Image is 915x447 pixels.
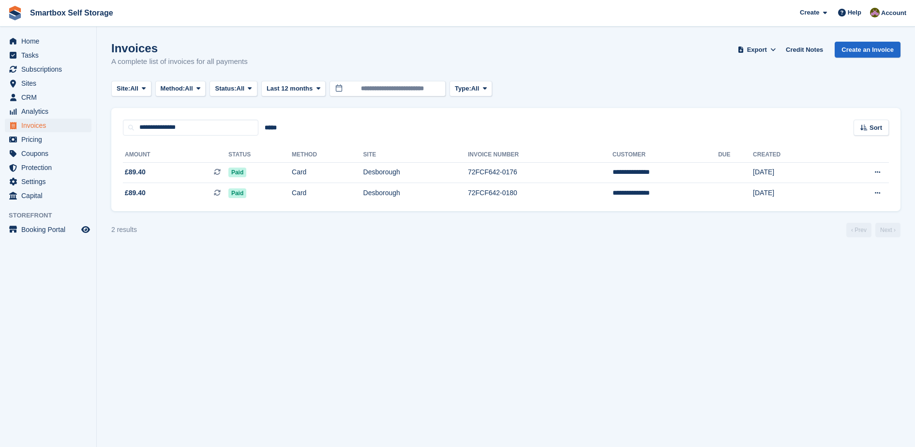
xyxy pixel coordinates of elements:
span: Coupons [21,147,79,160]
a: menu [5,223,91,236]
a: Next [875,223,900,237]
span: Type: [455,84,471,93]
span: Status: [215,84,236,93]
span: Pricing [21,133,79,146]
span: Create [800,8,819,17]
span: Paid [228,168,246,177]
th: Status [228,147,292,163]
nav: Page [844,223,902,237]
td: Desborough [363,162,468,183]
td: Card [292,183,363,203]
span: Account [881,8,906,18]
span: Help [848,8,861,17]
span: £89.40 [125,188,146,198]
a: Credit Notes [782,42,827,58]
button: Export [735,42,778,58]
button: Type: All [450,81,492,97]
p: A complete list of invoices for all payments [111,56,248,67]
div: 2 results [111,225,137,235]
span: CRM [21,91,79,104]
a: menu [5,105,91,118]
span: Sort [870,123,882,133]
span: Home [21,34,79,48]
span: All [185,84,193,93]
span: Method: [161,84,185,93]
span: Site: [117,84,130,93]
th: Created [753,147,831,163]
a: menu [5,161,91,174]
a: Create an Invoice [835,42,900,58]
span: All [237,84,245,93]
a: menu [5,34,91,48]
span: All [471,84,480,93]
span: Subscriptions [21,62,79,76]
span: Analytics [21,105,79,118]
a: menu [5,91,91,104]
a: Preview store [80,224,91,235]
th: Amount [123,147,228,163]
span: Storefront [9,211,96,220]
a: menu [5,147,91,160]
th: Due [718,147,753,163]
a: menu [5,62,91,76]
button: Last 12 months [261,81,326,97]
span: Paid [228,188,246,198]
span: All [130,84,138,93]
td: [DATE] [753,183,831,203]
td: 72FCF642-0180 [468,183,613,203]
a: menu [5,48,91,62]
span: Invoices [21,119,79,132]
a: Smartbox Self Storage [26,5,117,21]
span: Export [747,45,767,55]
a: menu [5,119,91,132]
a: menu [5,133,91,146]
td: Desborough [363,183,468,203]
span: Tasks [21,48,79,62]
td: 72FCF642-0176 [468,162,613,183]
span: Booking Portal [21,223,79,236]
span: Settings [21,175,79,188]
button: Site: All [111,81,151,97]
span: Sites [21,77,79,90]
th: Invoice Number [468,147,613,163]
a: menu [5,77,91,90]
h1: Invoices [111,42,248,55]
button: Method: All [155,81,206,97]
th: Site [363,147,468,163]
td: [DATE] [753,162,831,183]
a: menu [5,175,91,188]
td: Card [292,162,363,183]
span: £89.40 [125,167,146,177]
a: menu [5,189,91,202]
span: Capital [21,189,79,202]
span: Protection [21,161,79,174]
img: stora-icon-8386f47178a22dfd0bd8f6a31ec36ba5ce8667c1dd55bd0f319d3a0aa187defe.svg [8,6,22,20]
img: Kayleigh Devlin [870,8,880,17]
th: Method [292,147,363,163]
button: Status: All [210,81,257,97]
a: Previous [846,223,871,237]
th: Customer [613,147,718,163]
span: Last 12 months [267,84,313,93]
